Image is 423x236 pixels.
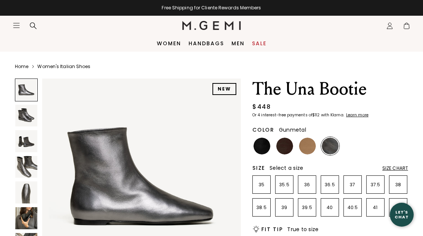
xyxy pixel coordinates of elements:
p: 39.5 [298,205,316,211]
img: M.Gemi [182,21,241,30]
p: 38.5 [253,205,270,211]
a: Women [157,40,181,46]
img: The Una Bootie [15,105,37,127]
klarna-placement-style-body: with Klarna [321,112,345,118]
a: Handbags [189,40,224,46]
img: Black [254,138,270,154]
img: The Una Bootie [15,130,37,152]
div: Let's Chat [390,210,414,219]
img: The Una Bootie [15,156,37,178]
img: Gunmetal [322,138,339,154]
img: Light Tan [299,138,316,154]
h1: The Una Bootie [252,79,408,99]
img: Chocolate [276,138,293,154]
h2: Size [252,165,265,171]
span: True to size [287,226,318,233]
div: NEW [212,83,236,95]
a: Learn more [345,113,368,117]
p: 35.5 [276,182,293,188]
p: 41 [367,205,384,211]
div: $448 [252,102,271,111]
button: Open site menu [13,22,20,29]
p: 36 [298,182,316,188]
p: 39 [276,205,293,211]
p: 37 [344,182,361,188]
h2: Color [252,127,274,133]
klarna-placement-style-body: Or 4 interest-free payments of [252,112,312,118]
p: 35 [253,182,270,188]
div: Size Chart [382,165,408,171]
p: 36.5 [321,182,339,188]
p: 37.5 [367,182,384,188]
klarna-placement-style-amount: $112 [312,112,320,118]
klarna-placement-style-cta: Learn more [346,112,368,118]
img: The Una Bootie [15,181,37,203]
a: Sale [252,40,267,46]
p: 42 [389,205,407,211]
p: 40 [321,205,339,211]
a: Home [15,64,28,70]
p: 40.5 [344,205,361,211]
p: 38 [389,182,407,188]
span: Gunmetal [279,126,306,134]
img: The Una Bootie [15,207,37,229]
a: Women's Italian Shoes [37,64,90,70]
span: Select a size [270,164,303,172]
h2: Fit Tip [261,226,283,232]
a: Men [231,40,245,46]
